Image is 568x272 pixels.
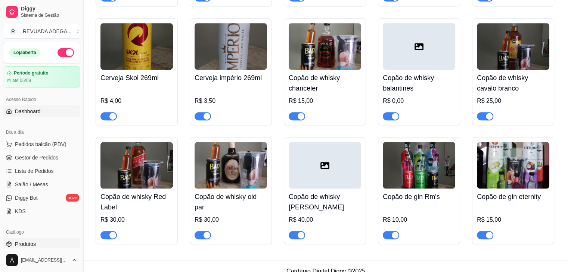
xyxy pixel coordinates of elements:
a: Dashboard [3,105,80,117]
div: R$ 0,00 [383,97,455,105]
h4: Copão de whisky [PERSON_NAME] [289,192,361,212]
div: R$ 30,00 [100,215,173,224]
h4: Cerveja império 269ml [195,73,267,83]
button: Pedidos balcão (PDV) [3,138,80,150]
div: R$ 4,00 [100,97,173,105]
div: Catálogo [3,226,80,238]
h4: Copão de whisky Red Label [100,192,173,212]
button: Alterar Status [58,48,74,57]
span: Produtos [15,240,36,248]
h4: Copão de gin eternity [477,192,549,202]
a: Salão / Mesas [3,178,80,190]
span: [EMAIL_ADDRESS][DOMAIN_NAME] [21,257,68,263]
h4: Copão de gin Rm's [383,192,455,202]
img: product-image [477,142,549,189]
h4: Copão de whisky cavalo branco [477,73,549,94]
div: R$ 25,00 [477,97,549,105]
img: product-image [383,142,455,189]
h4: Copão de whisky balantines [383,73,455,94]
h4: Copão de whisky chanceler [289,73,361,94]
a: Lista de Pedidos [3,165,80,177]
button: [EMAIL_ADDRESS][DOMAIN_NAME] [3,251,80,269]
span: Diggy [21,6,77,12]
span: Sistema de Gestão [21,12,77,18]
img: product-image [289,23,361,70]
img: product-image [477,23,549,70]
div: R$ 3,50 [195,97,267,105]
span: KDS [15,208,26,215]
article: até 06/09 [12,78,31,83]
article: Período gratuito [14,70,49,76]
span: Pedidos balcão (PDV) [15,140,66,148]
h4: Copão de whisky old par [195,192,267,212]
span: Lista de Pedidos [15,167,54,175]
span: Diggy Bot [15,194,38,202]
h4: Cerveja Skol 269ml [100,73,173,83]
img: product-image [195,23,267,70]
button: Select a team [3,24,80,39]
div: Dia a dia [3,126,80,138]
div: R$ 15,00 [289,97,361,105]
div: R$ 15,00 [477,215,549,224]
a: Período gratuitoaté 06/09 [3,66,80,88]
img: product-image [195,142,267,189]
span: R [9,28,17,35]
a: DiggySistema de Gestão [3,3,80,21]
a: Gestor de Pedidos [3,152,80,164]
div: R$ 10,00 [383,215,455,224]
div: REVUADA ADEGA ... [23,28,72,35]
div: R$ 40,00 [289,215,361,224]
span: Gestor de Pedidos [15,154,58,161]
span: Dashboard [15,108,41,115]
div: R$ 30,00 [195,215,267,224]
div: Loja aberta [9,48,40,57]
a: Produtos [3,238,80,250]
img: product-image [100,142,173,189]
span: Salão / Mesas [15,181,48,188]
img: product-image [100,23,173,70]
a: Diggy Botnovo [3,192,80,204]
div: Acesso Rápido [3,94,80,105]
a: KDS [3,205,80,217]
